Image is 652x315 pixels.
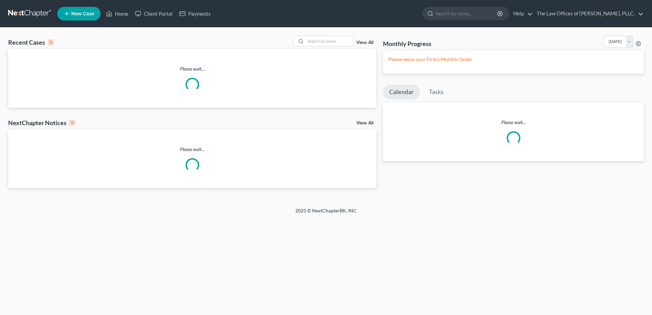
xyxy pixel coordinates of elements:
[132,7,176,20] a: Client Portal
[132,207,520,220] div: 2025 © NextChapterBK, INC
[356,40,373,45] a: View All
[103,7,132,20] a: Home
[8,146,376,153] p: Please wait...
[356,121,373,125] a: View All
[8,38,54,46] div: Recent Cases
[71,11,94,16] span: New Case
[533,7,643,20] a: The Law Offices of [PERSON_NAME], PLLC.
[383,85,420,100] a: Calendar
[8,65,376,72] p: Please wait...
[176,7,214,20] a: Payments
[306,36,353,46] input: Search by name...
[8,119,75,127] div: NextChapter Notices
[510,7,533,20] a: Help
[436,7,498,20] input: Search by name...
[423,85,450,100] a: Tasks
[69,120,75,126] div: 0
[383,40,431,48] h3: Monthly Progress
[383,119,644,126] p: Please wait...
[48,39,54,45] div: 0
[388,56,638,63] p: Please setup your Firm's Monthly Goals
